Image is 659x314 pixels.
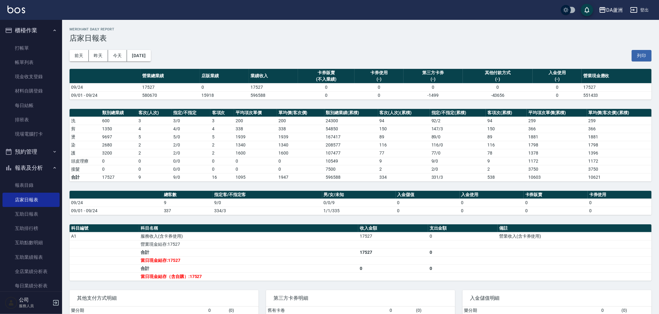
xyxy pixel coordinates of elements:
[404,83,463,91] td: 0
[273,295,448,301] span: 第三方卡券明細
[137,165,172,173] td: 0
[70,224,139,232] th: 科目編號
[460,199,524,207] td: 0
[358,224,428,232] th: 收入金額
[324,165,378,173] td: 7500
[378,157,430,165] td: 9
[101,117,137,125] td: 600
[322,199,396,207] td: 0/0/9
[428,232,498,240] td: 0
[322,207,396,215] td: 1/1/335
[2,264,60,279] a: 全店業績分析表
[324,117,378,125] td: 24300
[2,250,60,264] a: 互助業績報表
[101,109,137,117] th: 類別總業績
[77,295,251,301] span: 其他支付方式明細
[405,70,461,76] div: 第三方卡券
[234,141,277,149] td: 1340
[587,157,652,165] td: 1172
[2,55,60,70] a: 帳單列表
[70,207,162,215] td: 09/01 - 09/24
[137,157,172,165] td: 0
[139,248,358,256] td: 合計
[2,70,60,84] a: 現金收支登錄
[277,117,324,125] td: 200
[596,4,625,16] button: DA蘆洲
[533,91,582,99] td: 0
[139,256,358,264] td: 當日現金結存:17527
[5,297,17,309] img: Person
[137,133,172,141] td: 5
[524,207,588,215] td: 0
[430,141,486,149] td: 116 / 0
[324,157,378,165] td: 10549
[137,125,172,133] td: 4
[70,117,101,125] td: 洗
[70,149,101,157] td: 護
[70,133,101,141] td: 燙
[300,76,353,83] div: (不入業績)
[324,173,378,181] td: 596588
[101,125,137,133] td: 1350
[534,76,580,83] div: (-)
[396,191,460,199] th: 入金儲值
[101,173,137,181] td: 17527
[2,127,60,141] a: 現場電腦打卡
[606,6,623,14] div: DA蘆洲
[234,125,277,133] td: 338
[70,224,652,281] table: a dense table
[200,83,249,91] td: 0
[498,232,652,240] td: 營業收入(含卡券使用)
[101,149,137,157] td: 3200
[396,199,460,207] td: 0
[19,297,51,303] h5: 公司
[378,109,430,117] th: 客次(人次)(累積)
[300,70,353,76] div: 卡券販賣
[428,264,498,272] td: 0
[470,295,644,301] span: 入金儲值明細
[588,199,652,207] td: 0
[101,165,137,173] td: 0
[234,117,277,125] td: 200
[127,50,151,61] button: [DATE]
[200,91,249,99] td: 15918
[234,157,277,165] td: 0
[70,109,652,182] table: a dense table
[524,191,588,199] th: 卡券販賣
[70,91,141,99] td: 09/01 - 09/24
[298,91,354,99] td: 0
[277,109,324,117] th: 單均價(客次價)
[89,50,108,61] button: 昨天
[430,157,486,165] td: 9 / 0
[486,109,527,117] th: 客項次(累積)
[137,173,172,181] td: 9
[486,165,527,173] td: 2
[587,133,652,141] td: 1881
[632,50,652,61] button: 列印
[141,69,200,83] th: 營業總業績
[101,141,137,149] td: 2680
[139,232,358,240] td: 服務收入(含卡券使用)
[137,117,172,125] td: 3
[527,141,587,149] td: 1798
[2,98,60,113] a: 每日結帳
[162,207,213,215] td: 337
[70,69,652,100] table: a dense table
[137,109,172,117] th: 客次(人次)
[354,91,404,99] td: 0
[213,191,322,199] th: 指定客/不指定客
[464,70,531,76] div: 其他付款方式
[172,165,210,173] td: 0 / 0
[172,173,210,181] td: 9/0
[2,235,60,250] a: 互助點數明細
[141,91,200,99] td: 580670
[378,141,430,149] td: 116
[2,144,60,160] button: 預約管理
[527,173,587,181] td: 10603
[210,109,234,117] th: 客項次
[234,133,277,141] td: 1939
[430,173,486,181] td: 331/3
[249,83,298,91] td: 17527
[396,207,460,215] td: 0
[378,173,430,181] td: 334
